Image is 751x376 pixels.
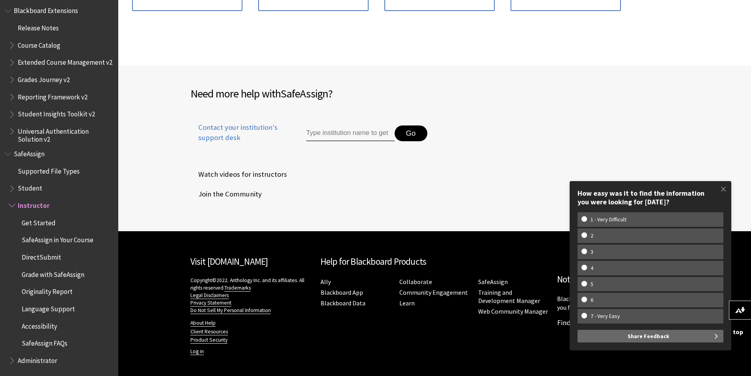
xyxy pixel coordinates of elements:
span: SafeAssign [281,86,328,101]
a: Find My Product [557,318,609,327]
w-span: 3 [581,249,602,255]
span: Accessibility [22,320,57,330]
span: Universal Authentication Solution v2 [18,125,113,143]
a: Product Security [190,337,227,344]
span: Reporting Framework v2 [18,90,88,101]
a: Join the Community [190,188,263,200]
span: Extended Course Management v2 [18,56,112,67]
span: Student Insights Toolkit v2 [18,108,95,118]
a: Trademarks [224,284,251,292]
span: SafeAssign [14,147,45,158]
span: Student [18,182,42,193]
p: Copyright©2022. Anthology Inc. and its affiliates. All rights reserved. [190,277,313,314]
input: Type institution name to get support [306,125,395,141]
a: Community Engagement [399,288,468,297]
span: Join the Community [190,188,262,200]
span: Blackboard Extensions [14,4,78,15]
span: Administrator [18,354,57,365]
w-span: 2 [581,232,602,239]
a: Web Community Manager [478,307,548,316]
a: Legal Disclaimers [190,292,229,299]
a: Ally [321,278,331,286]
a: Blackboard App [321,288,363,297]
a: Watch videos for instructors [190,168,289,180]
a: Contact your institution's support desk [190,122,288,152]
span: Release Notes [18,21,59,32]
a: Log in [190,348,204,355]
w-span: 4 [581,265,602,271]
span: Share Feedback [628,330,669,342]
h2: Not sure which product? [557,273,679,286]
w-span: 6 [581,297,602,303]
nav: Book outline for Blackboard SafeAssign [5,147,114,367]
span: Grades Journey v2 [18,73,70,84]
span: Grade with SafeAssign [22,268,84,279]
a: Blackboard Data [321,299,365,307]
button: Go [395,125,427,141]
span: DirectSubmit [22,251,61,261]
span: Originality Report [22,285,73,296]
a: About Help [190,320,216,327]
span: Contact your institution's support desk [190,122,288,143]
w-span: 1 - Very Difficult [581,216,635,223]
span: Language Support [22,302,75,313]
span: Watch videos for instructors [190,168,287,180]
span: SafeAssign FAQs [22,337,67,348]
a: Training and Development Manager [478,288,540,305]
a: SafeAssign [478,278,508,286]
a: Learn [399,299,415,307]
a: Collaborate [399,278,432,286]
a: Visit [DOMAIN_NAME] [190,256,268,267]
div: How easy was it to find the information you were looking for [DATE]? [578,189,723,206]
a: Do Not Sell My Personal Information [190,307,271,314]
a: Client Resources [190,328,228,335]
p: Blackboard has many products. Let us help you find what you need. [557,294,679,312]
span: SafeAssign in Your Course [22,234,93,244]
button: Share Feedback [578,330,723,342]
nav: Book outline for Blackboard Extensions [5,4,114,144]
h2: Need more help with ? [190,85,435,102]
span: Get Started [22,216,56,227]
span: Supported File Types [18,165,80,175]
span: Course Catalog [18,39,60,49]
a: Privacy Statement [190,299,231,307]
h2: Help for Blackboard Products [321,255,549,269]
span: Instructor [18,199,50,210]
w-span: 5 [581,281,602,288]
w-span: 7 - Very Easy [581,313,629,320]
